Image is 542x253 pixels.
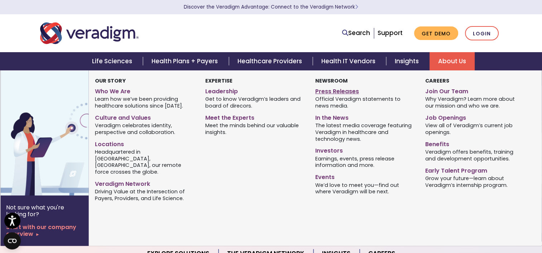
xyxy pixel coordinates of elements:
span: Why Veradigm? Learn more about our mission and who we are. [425,95,524,109]
span: View all of Veradigm’s current job openings. [425,122,524,136]
a: Events [315,171,414,181]
a: Press Releases [315,85,414,95]
span: Get to know Veradigm’s leaders and board of direcors. [205,95,304,109]
a: Job Openings [425,111,524,122]
a: Investors [315,144,414,155]
a: Early Talent Program [425,164,524,175]
a: Start with our company overview [6,224,83,237]
a: Benefits [425,138,524,148]
a: Meet the Experts [205,111,304,122]
strong: Careers [425,77,449,84]
span: Driving Value at the Intersection of Payers, Providers, and Life Science. [95,188,194,202]
iframe: Drift Chat Widget [405,202,533,244]
span: Meet the minds behind our valuable insights. [205,122,304,136]
strong: Newsroom [315,77,347,84]
span: The latest media coverage featuring Veradigm in healthcare and technology news. [315,122,414,143]
a: Health IT Vendors [313,52,386,70]
a: Culture and Values [95,111,194,122]
a: Veradigm Network [95,178,194,188]
span: Earnings, events, press release information and more. [315,155,414,169]
a: Discover the Veradigm Advantage: Connect to the Veradigm NetworkLearn More [184,4,358,10]
a: Insights [386,52,430,70]
span: Headquartered in [GEOGRAPHIC_DATA], [GEOGRAPHIC_DATA], our remote force crosses the globe. [95,148,194,175]
span: We’d love to meet you—find out where Veradigm will be next. [315,181,414,195]
img: Vector image of Veradigm’s Story [0,70,116,195]
strong: Our Story [95,77,126,84]
p: Not sure what you're looking for? [6,204,83,218]
a: Search [342,28,370,38]
img: Veradigm logo [40,21,139,45]
a: In the News [315,111,414,122]
span: Veradigm celebrates identity, perspective and collaboration. [95,122,194,136]
a: Leadership [205,85,304,95]
a: Life Sciences [83,52,143,70]
span: Learn More [355,4,358,10]
span: Grow your future—learn about Veradigm’s internship program. [425,174,524,188]
a: Who We Are [95,85,194,95]
a: Health Plans + Payers [143,52,229,70]
a: Login [465,26,499,41]
a: Get Demo [414,26,458,40]
button: Open CMP widget [4,232,21,249]
a: Healthcare Providers [229,52,313,70]
a: Join Our Team [425,85,524,95]
a: Locations [95,138,194,148]
strong: Expertise [205,77,232,84]
span: Official Veradigm statements to news media. [315,95,414,109]
span: Learn how we’ve been providing healthcare solutions since [DATE]. [95,95,194,109]
a: Support [378,29,403,37]
a: About Us [430,52,475,70]
span: Veradigm offers benefits, training and development opportunities. [425,148,524,162]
